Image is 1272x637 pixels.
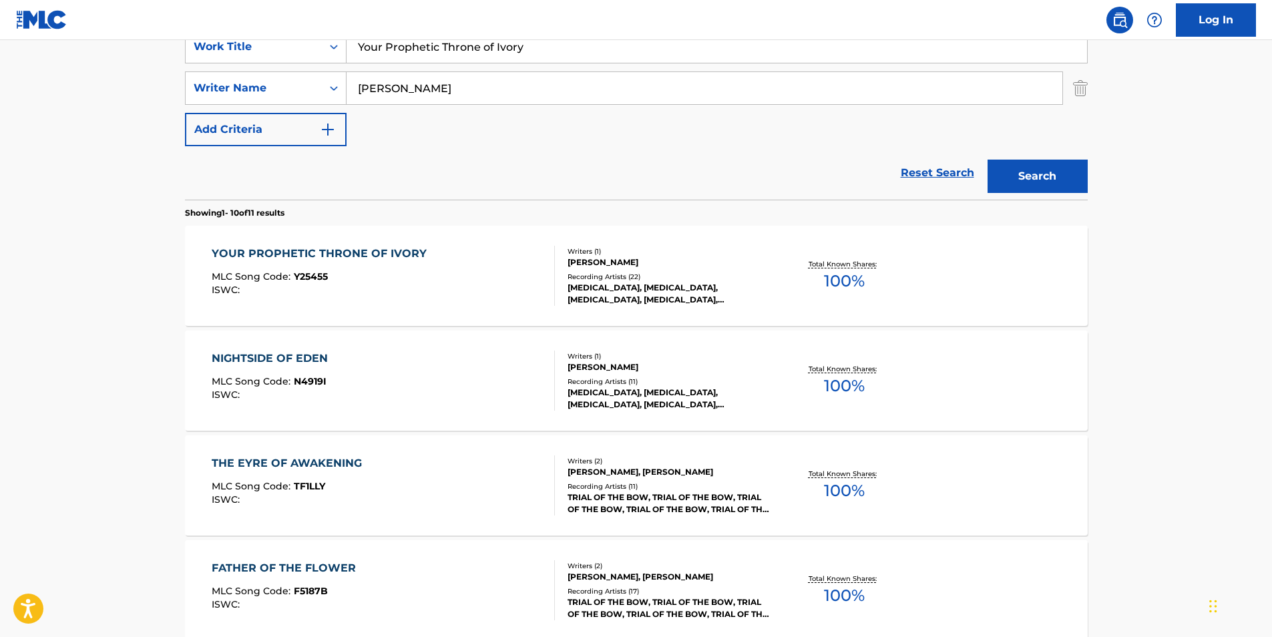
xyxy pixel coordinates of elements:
button: Search [988,160,1088,193]
div: [MEDICAL_DATA], [MEDICAL_DATA], [MEDICAL_DATA], [MEDICAL_DATA], [MEDICAL_DATA] [568,282,769,306]
span: TF1LLY [294,480,325,492]
div: Writers ( 2 ) [568,456,769,466]
span: 100 % [824,479,865,503]
iframe: Chat Widget [1205,573,1272,637]
img: search [1112,12,1128,28]
div: Recording Artists ( 17 ) [568,586,769,596]
img: MLC Logo [16,10,67,29]
span: Y25455 [294,270,328,282]
div: [PERSON_NAME] [568,256,769,268]
div: [MEDICAL_DATA], [MEDICAL_DATA], [MEDICAL_DATA], [MEDICAL_DATA], [MEDICAL_DATA] [568,387,769,411]
div: Writers ( 1 ) [568,246,769,256]
span: F5187B [294,585,328,597]
img: help [1146,12,1162,28]
div: Recording Artists ( 11 ) [568,377,769,387]
a: NIGHTSIDE OF EDENMLC Song Code:N4919IISWC:Writers (1)[PERSON_NAME]Recording Artists (11)[MEDICAL_... [185,331,1088,431]
span: MLC Song Code : [212,585,294,597]
div: Recording Artists ( 11 ) [568,481,769,491]
a: Log In [1176,3,1256,37]
div: FATHER OF THE FLOWER [212,560,363,576]
span: ISWC : [212,284,243,296]
div: Work Title [194,39,314,55]
span: ISWC : [212,389,243,401]
div: THE EYRE OF AWAKENING [212,455,369,471]
span: ISWC : [212,598,243,610]
span: 100 % [824,584,865,608]
a: YOUR PROPHETIC THRONE OF IVORYMLC Song Code:Y25455ISWC:Writers (1)[PERSON_NAME]Recording Artists ... [185,226,1088,326]
a: THE EYRE OF AWAKENINGMLC Song Code:TF1LLYISWC:Writers (2)[PERSON_NAME], [PERSON_NAME]Recording Ar... [185,435,1088,536]
form: Search Form [185,30,1088,200]
div: YOUR PROPHETIC THRONE OF IVORY [212,246,433,262]
img: Delete Criterion [1073,71,1088,105]
div: Recording Artists ( 22 ) [568,272,769,282]
span: MLC Song Code : [212,270,294,282]
div: [PERSON_NAME] [568,361,769,373]
span: N4919I [294,375,327,387]
div: Writers ( 1 ) [568,351,769,361]
div: [PERSON_NAME], [PERSON_NAME] [568,466,769,478]
div: TRIAL OF THE BOW, TRIAL OF THE BOW, TRIAL OF THE BOW, TRIAL OF THE BOW, TRIAL OF THE BOW [568,491,769,515]
div: Help [1141,7,1168,33]
button: Add Criteria [185,113,347,146]
span: MLC Song Code : [212,375,294,387]
p: Total Known Shares: [809,259,880,269]
div: NIGHTSIDE OF EDEN [212,351,335,367]
div: TRIAL OF THE BOW, TRIAL OF THE BOW, TRIAL OF THE BOW, TRIAL OF THE BOW, TRIAL OF THE BOW [568,596,769,620]
p: Showing 1 - 10 of 11 results [185,207,284,219]
div: Writer Name [194,80,314,96]
div: [PERSON_NAME], [PERSON_NAME] [568,571,769,583]
p: Total Known Shares: [809,364,880,374]
div: Drag [1209,586,1217,626]
span: ISWC : [212,493,243,505]
a: Public Search [1106,7,1133,33]
p: Total Known Shares: [809,469,880,479]
span: MLC Song Code : [212,480,294,492]
a: Reset Search [894,158,981,188]
span: 100 % [824,269,865,293]
span: 100 % [824,374,865,398]
div: Writers ( 2 ) [568,561,769,571]
p: Total Known Shares: [809,574,880,584]
img: 9d2ae6d4665cec9f34b9.svg [320,122,336,138]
